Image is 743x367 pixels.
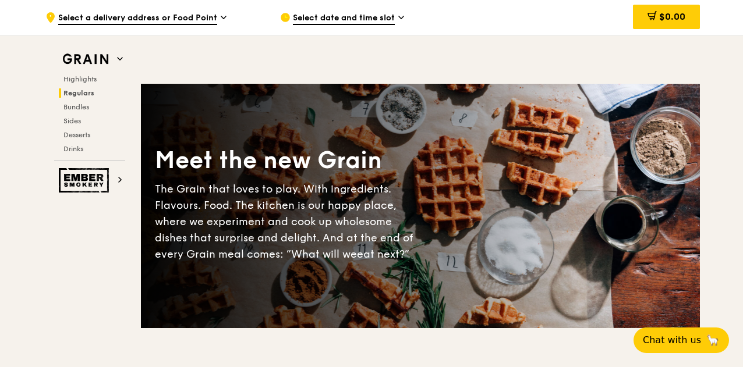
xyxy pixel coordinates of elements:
div: The Grain that loves to play. With ingredients. Flavours. Food. The kitchen is our happy place, w... [155,181,420,262]
span: Select a delivery address or Food Point [58,12,217,25]
button: Chat with us🦙 [634,327,729,353]
span: Desserts [63,131,90,139]
span: Highlights [63,75,97,83]
span: Drinks [63,145,83,153]
span: $0.00 [659,11,685,22]
span: Chat with us [643,333,701,347]
span: Select date and time slot [293,12,395,25]
span: Bundles [63,103,89,111]
span: Regulars [63,89,94,97]
span: Sides [63,117,81,125]
span: eat next?” [357,248,409,261]
img: Ember Smokery web logo [59,168,112,193]
img: Grain web logo [59,49,112,70]
span: 🦙 [706,333,720,347]
div: Meet the new Grain [155,145,420,176]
